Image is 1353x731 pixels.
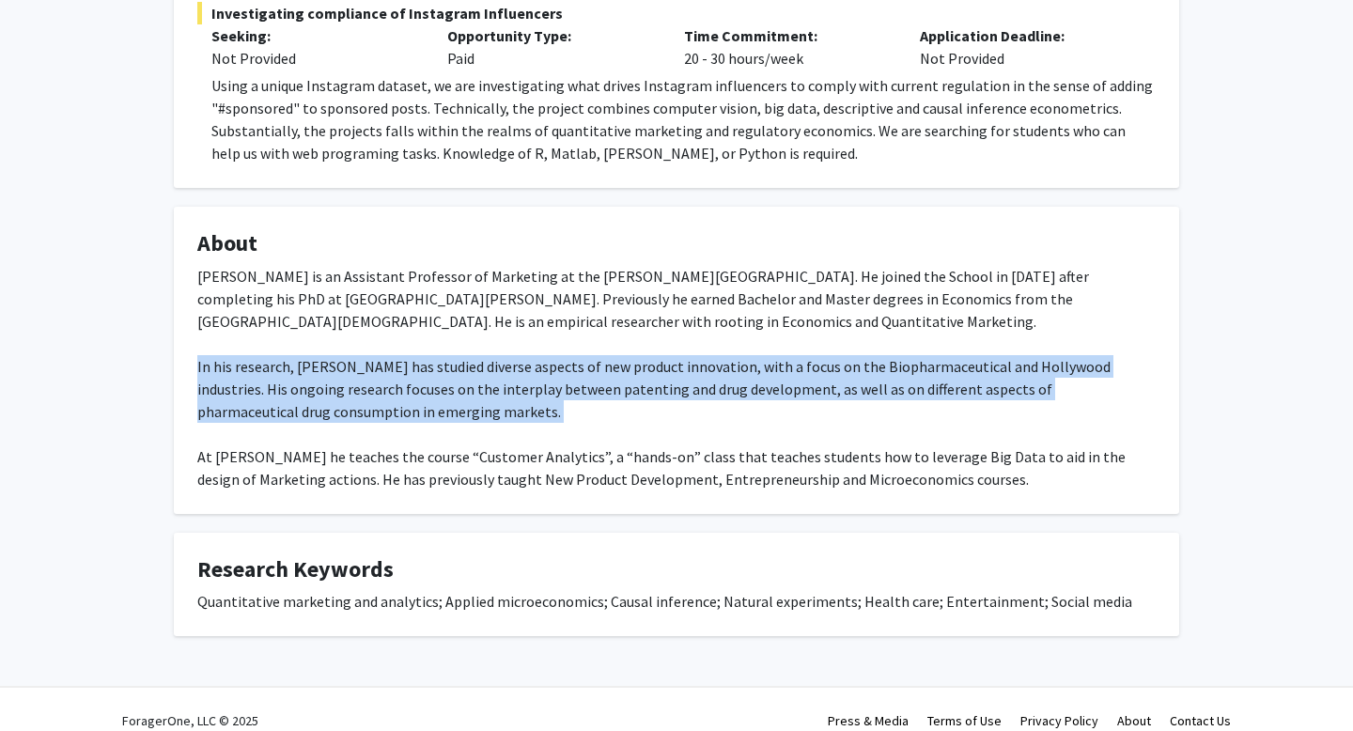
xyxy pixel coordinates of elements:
span: Investigating compliance of Instagram Influencers [197,2,1156,24]
div: Quantitative marketing and analytics; Applied microeconomics; Causal inference; Natural experimen... [197,590,1156,613]
a: Terms of Use [927,712,1002,729]
p: Application Deadline: [920,24,1127,47]
p: Opportunity Type: [447,24,655,47]
p: Seeking: [211,24,419,47]
h4: Research Keywords [197,556,1156,583]
iframe: Chat [14,646,80,717]
div: Paid [433,24,669,70]
a: Privacy Policy [1020,712,1098,729]
p: Time Commitment: [684,24,892,47]
div: Not Provided [906,24,1142,70]
div: Not Provided [211,47,419,70]
a: Press & Media [828,712,909,729]
h4: About [197,230,1156,257]
div: Using a unique Instagram dataset, we are investigating what drives Instagram influencers to compl... [211,74,1156,164]
div: [PERSON_NAME] is an Assistant Professor of Marketing at the [PERSON_NAME][GEOGRAPHIC_DATA]. He jo... [197,265,1156,490]
div: 20 - 30 hours/week [670,24,906,70]
a: About [1117,712,1151,729]
a: Contact Us [1170,712,1231,729]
